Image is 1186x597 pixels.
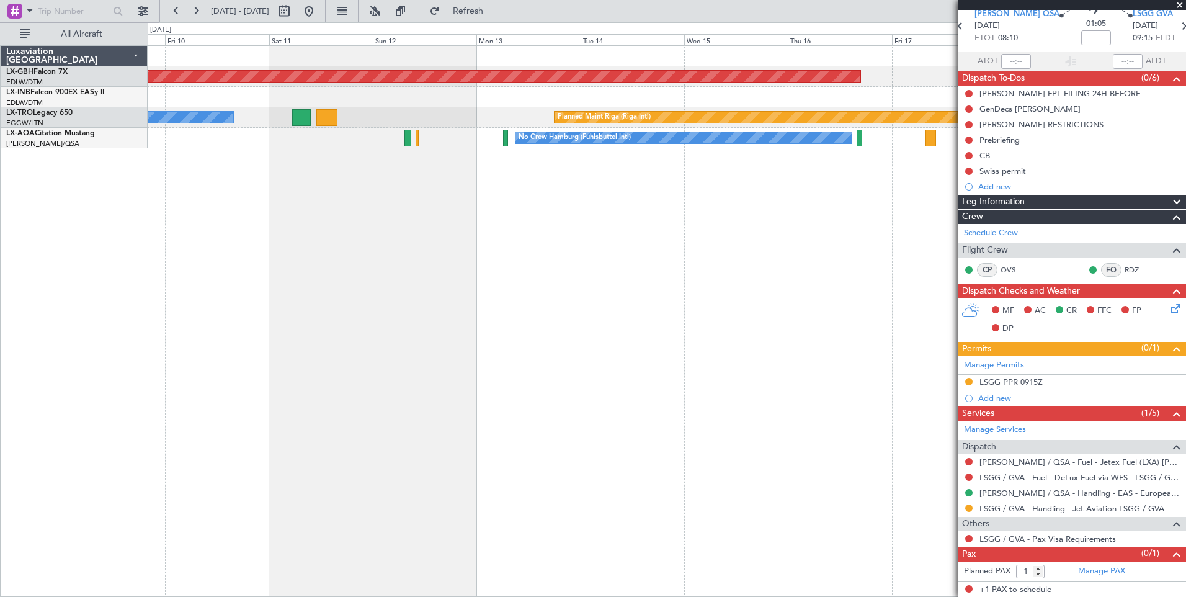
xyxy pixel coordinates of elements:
[1101,263,1121,277] div: FO
[6,68,68,76] a: LX-GBHFalcon 7X
[962,195,1025,209] span: Leg Information
[424,1,498,21] button: Refresh
[476,34,580,45] div: Mon 13
[979,457,1180,467] a: [PERSON_NAME] / QSA - Fuel - Jetex Fuel (LXA) [PERSON_NAME] / QSA
[1086,18,1106,30] span: 01:05
[1141,341,1159,354] span: (0/1)
[962,517,989,531] span: Others
[998,32,1018,45] span: 08:10
[1097,305,1112,317] span: FFC
[974,32,995,45] span: ETOT
[1001,264,1028,276] a: QVS
[1141,71,1159,84] span: (0/6)
[788,34,891,45] div: Thu 16
[962,243,1008,258] span: Flight Crew
[979,119,1104,130] div: [PERSON_NAME] RESTRICTIONS
[962,210,983,224] span: Crew
[979,472,1180,483] a: LSGG / GVA - Fuel - DeLux Fuel via WFS - LSGG / GVA
[979,135,1020,145] div: Prebriefing
[1141,406,1159,420] span: (1/5)
[558,108,651,127] div: Planned Maint Riga (Riga Intl)
[6,109,33,117] span: LX-TRO
[962,71,1025,86] span: Dispatch To-Dos
[979,88,1141,99] div: [PERSON_NAME] FPL FILING 24H BEFORE
[979,584,1051,596] span: +1 PAX to schedule
[6,130,95,137] a: LX-AOACitation Mustang
[964,424,1026,436] a: Manage Services
[1035,305,1046,317] span: AC
[211,6,269,17] span: [DATE] - [DATE]
[1132,305,1141,317] span: FP
[519,128,631,147] div: No Crew Hamburg (Fuhlsbuttel Intl)
[14,24,135,44] button: All Aircraft
[6,78,43,87] a: EDLW/DTM
[150,25,171,35] div: [DATE]
[32,30,131,38] span: All Aircraft
[1125,264,1153,276] a: RDZ
[979,534,1116,544] a: LSGG / GVA - Pax Visa Requirements
[1146,55,1166,68] span: ALDT
[1133,32,1153,45] span: 09:15
[1156,32,1175,45] span: ELDT
[979,503,1164,514] a: LSGG / GVA - Handling - Jet Aviation LSGG / GVA
[962,547,976,562] span: Pax
[1141,547,1159,560] span: (0/1)
[974,20,1000,32] span: [DATE]
[6,130,35,137] span: LX-AOA
[1133,8,1173,20] span: LSGG GVA
[962,440,996,454] span: Dispatch
[6,89,104,96] a: LX-INBFalcon 900EX EASy II
[964,227,1018,240] a: Schedule Crew
[964,565,1010,578] label: Planned PAX
[581,34,684,45] div: Tue 14
[1002,323,1014,335] span: DP
[373,34,476,45] div: Sun 12
[1002,305,1014,317] span: MF
[962,284,1080,298] span: Dispatch Checks and Weather
[979,488,1180,498] a: [PERSON_NAME] / QSA - Handling - EAS - European Aviation School
[6,89,30,96] span: LX-INB
[979,150,990,161] div: CB
[962,406,994,421] span: Services
[6,68,33,76] span: LX-GBH
[6,119,43,128] a: EGGW/LTN
[1078,565,1125,578] a: Manage PAX
[1066,305,1077,317] span: CR
[978,181,1180,192] div: Add new
[1133,20,1158,32] span: [DATE]
[979,377,1043,387] div: LSGG PPR 0915Z
[6,98,43,107] a: EDLW/DTM
[977,263,997,277] div: CP
[979,166,1026,176] div: Swiss permit
[964,359,1024,372] a: Manage Permits
[6,139,79,148] a: [PERSON_NAME]/QSA
[974,8,1059,20] span: [PERSON_NAME] QSA
[978,393,1180,403] div: Add new
[962,342,991,356] span: Permits
[978,55,998,68] span: ATOT
[892,34,996,45] div: Fri 17
[38,2,109,20] input: Trip Number
[6,109,73,117] a: LX-TROLegacy 650
[442,7,494,16] span: Refresh
[979,104,1081,114] div: GenDecs [PERSON_NAME]
[165,34,269,45] div: Fri 10
[1001,54,1031,69] input: --:--
[269,34,373,45] div: Sat 11
[684,34,788,45] div: Wed 15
